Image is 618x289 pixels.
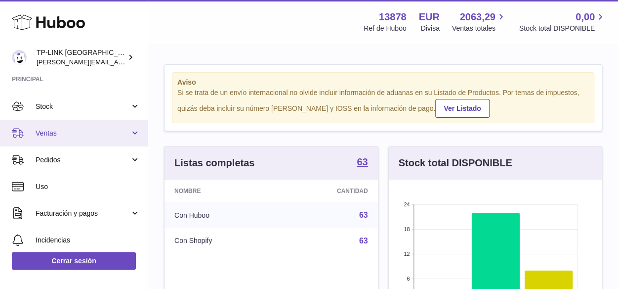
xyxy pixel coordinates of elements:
[36,182,140,192] span: Uso
[36,102,130,111] span: Stock
[404,226,410,232] text: 18
[37,48,125,67] div: TP-LINK [GEOGRAPHIC_DATA], SOCIEDAD LIMITADA
[36,155,130,165] span: Pedidos
[459,10,495,24] span: 2063,29
[419,10,440,24] strong: EUR
[576,10,595,24] span: 0,00
[404,201,410,207] text: 24
[357,157,368,169] a: 63
[452,24,507,33] span: Ventas totales
[37,58,198,66] span: [PERSON_NAME][EMAIL_ADDRESS][DOMAIN_NAME]
[165,180,278,202] th: Nombre
[36,129,130,138] span: Ventas
[399,156,512,170] h3: Stock total DISPONIBLE
[379,10,407,24] strong: 13878
[177,78,589,87] strong: Aviso
[452,10,507,33] a: 2063,29 Ventas totales
[12,252,136,270] a: Cerrar sesión
[12,50,27,65] img: celia.yan@tp-link.com
[359,237,368,245] a: 63
[177,88,589,118] div: Si se trata de un envío internacional no olvide incluir información de aduanas en su Listado de P...
[421,24,440,33] div: Divisa
[174,156,254,170] h3: Listas completas
[364,24,406,33] div: Ref de Huboo
[359,211,368,219] a: 63
[357,157,368,167] strong: 63
[165,202,278,228] td: Con Huboo
[407,276,410,282] text: 6
[36,209,130,218] span: Facturación y pagos
[435,99,489,118] a: Ver Listado
[519,10,606,33] a: 0,00 Stock total DISPONIBLE
[278,180,377,202] th: Cantidad
[404,251,410,257] text: 12
[165,228,278,254] td: Con Shopify
[36,236,140,245] span: Incidencias
[519,24,606,33] span: Stock total DISPONIBLE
